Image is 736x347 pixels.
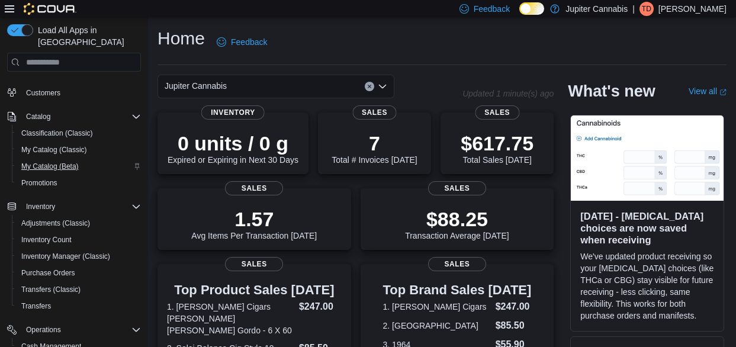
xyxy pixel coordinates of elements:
span: Load All Apps in [GEOGRAPHIC_DATA] [33,24,141,48]
button: Transfers (Classic) [12,281,146,298]
span: TD [642,2,651,16]
svg: External link [719,89,727,96]
h2: What's new [568,82,655,101]
span: Inventory [201,105,265,120]
a: Feedback [212,30,272,54]
span: Catalog [21,110,141,124]
button: Inventory [21,200,60,214]
button: Inventory Count [12,232,146,248]
input: Dark Mode [519,2,544,15]
p: $88.25 [405,207,509,231]
button: Operations [2,322,146,338]
h3: Top Product Sales [DATE] [167,283,342,297]
span: Customers [26,88,60,98]
span: My Catalog (Beta) [21,162,79,171]
div: Avg Items Per Transaction [DATE] [191,207,317,240]
span: Adjustments (Classic) [17,216,141,230]
button: My Catalog (Classic) [12,142,146,158]
p: [PERSON_NAME] [658,2,727,16]
button: Inventory Manager (Classic) [12,248,146,265]
span: Transfers [21,301,51,311]
p: Updated 1 minute(s) ago [462,89,554,98]
span: Inventory Count [21,235,72,245]
a: Classification (Classic) [17,126,98,140]
span: Operations [21,323,141,337]
dt: 1. [PERSON_NAME] Cigars [PERSON_NAME] [PERSON_NAME] Gordo - 6 X 60 [167,301,294,336]
dt: 1. [PERSON_NAME] Cigars [383,301,491,313]
span: Purchase Orders [17,266,141,280]
a: Purchase Orders [17,266,80,280]
span: Jupiter Cannabis [165,79,227,93]
div: Transaction Average [DATE] [405,207,509,240]
p: 7 [332,131,417,155]
p: 1.57 [191,207,317,231]
span: My Catalog (Classic) [21,145,87,155]
div: Expired or Expiring in Next 30 Days [168,131,298,165]
h3: Top Brand Sales [DATE] [383,283,532,297]
span: Sales [428,181,486,195]
span: My Catalog (Beta) [17,159,141,173]
dt: 2. [GEOGRAPHIC_DATA] [383,320,491,332]
button: My Catalog (Beta) [12,158,146,175]
span: Inventory Manager (Classic) [17,249,141,264]
button: Purchase Orders [12,265,146,281]
h1: Home [158,27,205,50]
dd: $85.50 [496,319,532,333]
div: Total Sales [DATE] [461,131,533,165]
span: Purchase Orders [21,268,75,278]
span: Sales [225,257,283,271]
span: Operations [26,325,61,335]
p: $617.75 [461,131,533,155]
span: Feedback [231,36,267,48]
span: Adjustments (Classic) [21,219,90,228]
span: Transfers (Classic) [21,285,81,294]
dd: $247.00 [299,300,342,314]
a: Customers [21,86,65,100]
span: Inventory [21,200,141,214]
button: Classification (Classic) [12,125,146,142]
span: Promotions [17,176,141,190]
span: Transfers [17,299,141,313]
p: 0 units / 0 g [168,131,298,155]
a: My Catalog (Classic) [17,143,92,157]
button: Clear input [365,82,374,91]
div: Total # Invoices [DATE] [332,131,417,165]
div: Tom Doran [639,2,654,16]
a: Inventory Count [17,233,76,247]
a: My Catalog (Beta) [17,159,83,173]
button: Customers [2,84,146,101]
img: Cova [24,3,76,15]
h3: [DATE] - [MEDICAL_DATA] choices are now saved when receiving [580,210,714,246]
button: Operations [21,323,66,337]
button: Transfers [12,298,146,314]
span: Feedback [474,3,510,15]
span: Sales [475,105,519,120]
span: Inventory Count [17,233,141,247]
p: Jupiter Cannabis [565,2,628,16]
button: Catalog [21,110,55,124]
span: Sales [428,257,486,271]
span: Classification (Classic) [17,126,141,140]
span: My Catalog (Classic) [17,143,141,157]
span: Promotions [21,178,57,188]
span: Transfers (Classic) [17,282,141,297]
span: Sales [352,105,397,120]
span: Classification (Classic) [21,128,93,138]
a: Inventory Manager (Classic) [17,249,115,264]
button: Catalog [2,108,146,125]
a: View allExternal link [689,86,727,96]
a: Adjustments (Classic) [17,216,95,230]
button: Inventory [2,198,146,215]
a: Transfers (Classic) [17,282,85,297]
p: We've updated product receiving so your [MEDICAL_DATA] choices (like THCa or CBG) stay visible fo... [580,250,714,322]
span: Inventory [26,202,55,211]
span: Customers [21,85,141,100]
span: Catalog [26,112,50,121]
a: Transfers [17,299,56,313]
span: Inventory Manager (Classic) [21,252,110,261]
a: Promotions [17,176,62,190]
button: Open list of options [378,82,387,91]
p: | [632,2,635,16]
span: Sales [225,181,283,195]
